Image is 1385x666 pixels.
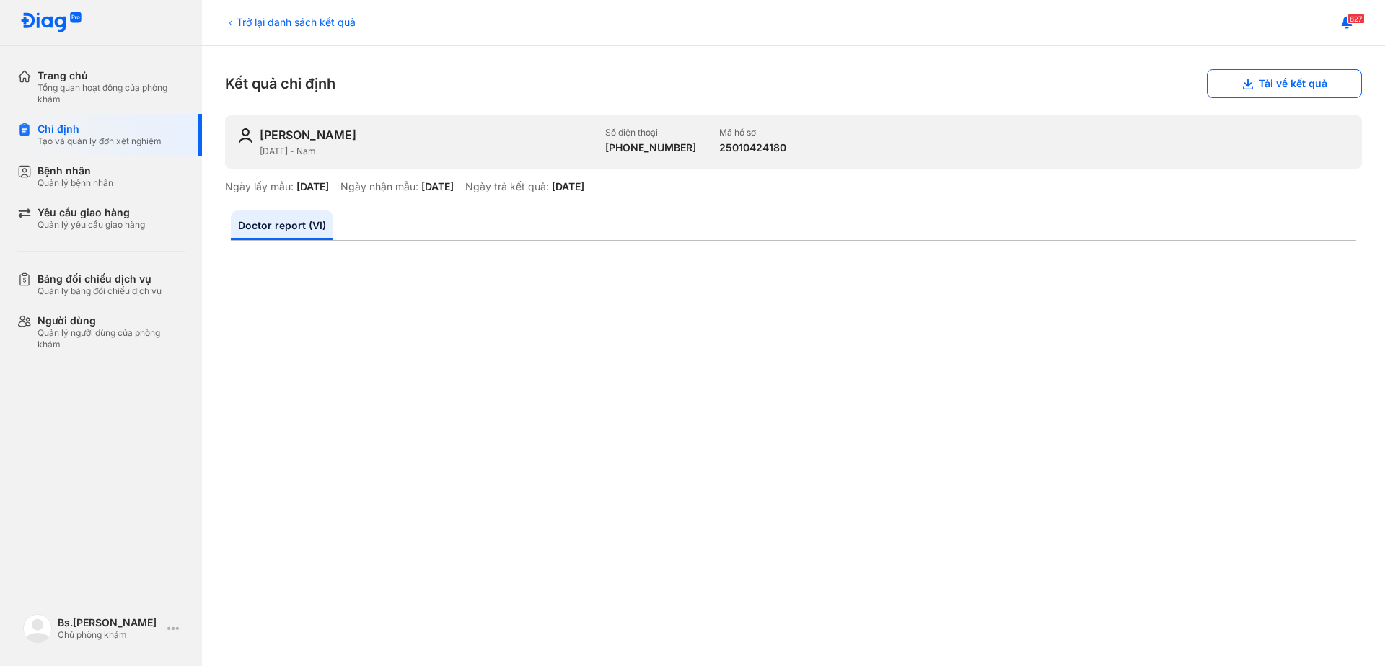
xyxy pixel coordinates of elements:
button: Tải về kết quả [1207,69,1362,98]
div: Ngày lấy mẫu: [225,180,294,193]
div: Quản lý yêu cầu giao hàng [38,219,145,231]
div: Yêu cầu giao hàng [38,206,145,219]
div: Quản lý người dùng của phòng khám [38,327,185,350]
div: Tổng quan hoạt động của phòng khám [38,82,185,105]
div: [DATE] [421,180,454,193]
div: Số điện thoại [605,127,696,138]
img: logo [20,12,82,34]
div: Kết quả chỉ định [225,69,1362,98]
div: Tạo và quản lý đơn xét nghiệm [38,136,162,147]
div: [DATE] - Nam [260,146,594,157]
div: Quản lý bệnh nhân [38,177,113,189]
span: 827 [1347,14,1365,24]
div: Bệnh nhân [38,164,113,177]
div: Quản lý bảng đối chiếu dịch vụ [38,285,162,297]
a: Doctor report (VI) [231,210,333,240]
div: [PHONE_NUMBER] [605,141,696,154]
div: Bs.[PERSON_NAME] [58,616,162,629]
img: logo [23,614,52,643]
div: Chủ phòng khám [58,629,162,641]
div: Người dùng [38,314,185,327]
div: Trở lại danh sách kết quả [225,14,356,30]
div: [PERSON_NAME] [260,127,356,143]
div: Ngày nhận mẫu: [340,180,418,193]
div: Bảng đối chiếu dịch vụ [38,272,162,285]
div: [DATE] [296,180,329,193]
div: Trang chủ [38,69,185,82]
div: Mã hồ sơ [719,127,786,138]
div: Chỉ định [38,123,162,136]
div: Ngày trả kết quả: [465,180,549,193]
div: [DATE] [552,180,584,193]
img: user-icon [237,127,254,144]
div: 25010424180 [719,141,786,154]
